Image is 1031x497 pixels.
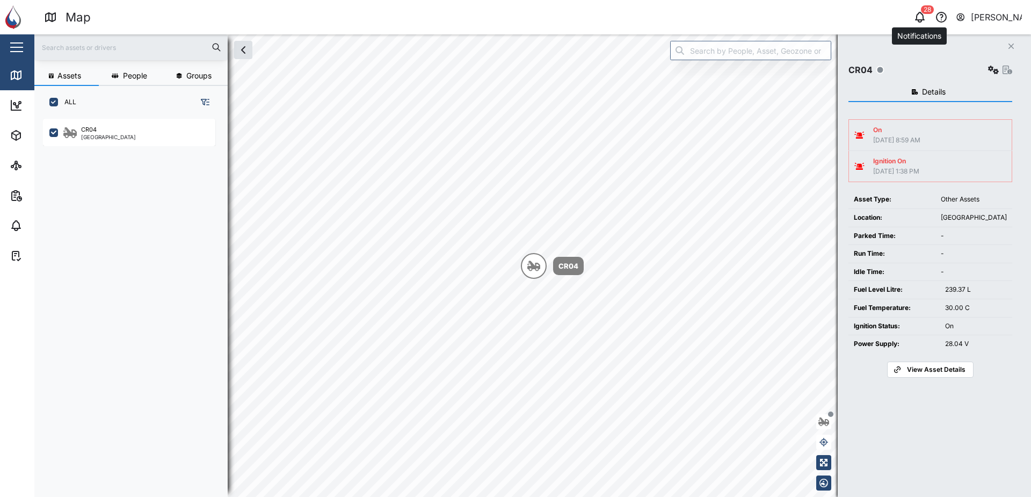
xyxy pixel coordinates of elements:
[28,69,52,81] div: Map
[28,160,54,171] div: Sites
[41,39,221,55] input: Search assets or drivers
[854,267,930,277] div: Idle Time:
[945,321,1007,332] div: On
[28,220,61,232] div: Alarms
[58,98,76,106] label: ALL
[521,253,584,279] div: Map marker
[941,249,1007,259] div: -
[28,129,61,141] div: Assets
[854,231,930,241] div: Parked Time:
[854,249,930,259] div: Run Time:
[81,125,97,134] div: CR04
[854,285,934,295] div: Fuel Level Litre:
[873,125,920,135] div: On
[5,5,29,29] img: Main Logo
[955,10,1022,25] button: [PERSON_NAME]
[941,213,1007,223] div: [GEOGRAPHIC_DATA]
[43,115,227,488] div: grid
[670,41,831,60] input: Search by People, Asset, Geozone or Place
[81,134,136,140] div: [GEOGRAPHIC_DATA]
[971,11,1022,24] div: [PERSON_NAME]
[854,195,930,205] div: Asset Type:
[941,195,1007,205] div: Other Assets
[28,99,76,111] div: Dashboard
[854,339,934,349] div: Power Supply:
[907,362,965,377] span: View Asset Details
[945,303,1007,313] div: 30.00 C
[887,362,973,378] a: View Asset Details
[57,72,81,80] span: Assets
[921,5,934,14] div: 28
[28,250,57,262] div: Tasks
[854,321,934,332] div: Ignition Status:
[186,72,212,80] span: Groups
[34,34,1031,497] canvas: Map
[854,303,934,313] div: Fuel Temperature:
[66,8,91,27] div: Map
[28,190,64,201] div: Reports
[873,156,919,167] div: Ignition On
[123,72,147,80] span: People
[945,285,1007,295] div: 239.37 L
[558,261,578,271] div: CR04
[941,231,1007,241] div: -
[873,135,920,146] div: [DATE] 8:59 AM
[848,63,873,77] div: CR04
[941,267,1007,277] div: -
[873,167,919,177] div: [DATE] 1:38 PM
[922,88,946,96] span: Details
[945,339,1007,349] div: 28.04 V
[854,213,930,223] div: Location:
